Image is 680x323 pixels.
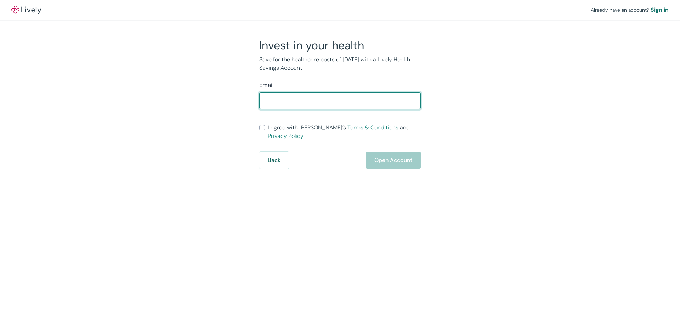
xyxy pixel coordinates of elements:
a: Privacy Policy [268,132,304,140]
h2: Invest in your health [259,38,421,52]
label: Email [259,81,274,89]
a: LivelyLively [11,6,41,14]
img: Lively [11,6,41,14]
div: Already have an account? [591,6,669,14]
button: Back [259,152,289,169]
a: Sign in [651,6,669,14]
p: Save for the healthcare costs of [DATE] with a Lively Health Savings Account [259,55,421,72]
span: I agree with [PERSON_NAME]’s and [268,123,421,140]
a: Terms & Conditions [347,124,398,131]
